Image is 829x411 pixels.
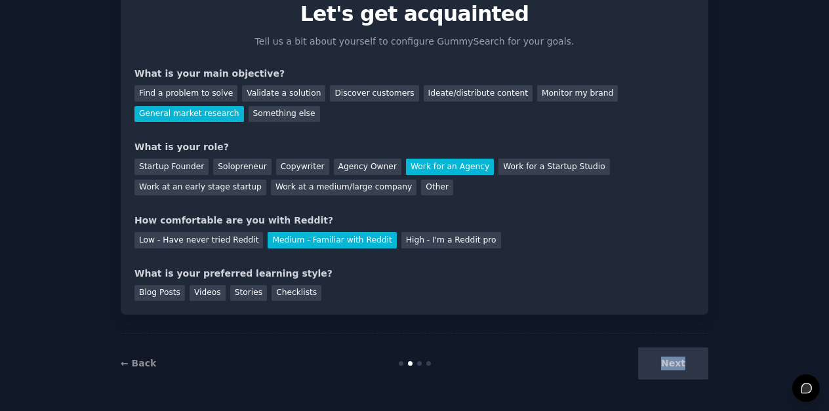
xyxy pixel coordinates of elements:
[121,358,156,368] a: ← Back
[213,159,271,175] div: Solopreneur
[134,285,185,302] div: Blog Posts
[134,3,695,26] p: Let's get acquainted
[230,285,267,302] div: Stories
[249,106,320,123] div: Something else
[276,159,329,175] div: Copywriter
[134,267,695,281] div: What is your preferred learning style?
[268,232,396,248] div: Medium - Familiar with Reddit
[537,85,618,102] div: Monitor my brand
[330,85,418,102] div: Discover customers
[242,85,325,102] div: Validate a solution
[424,85,533,102] div: Ideate/distribute content
[190,285,226,302] div: Videos
[134,67,695,81] div: What is your main objective?
[401,232,501,248] div: High - I'm a Reddit pro
[134,106,244,123] div: General market research
[134,85,237,102] div: Find a problem to solve
[421,180,453,196] div: Other
[134,232,263,248] div: Low - Have never tried Reddit
[134,140,695,154] div: What is your role?
[134,180,266,196] div: Work at an early stage startup
[134,159,209,175] div: Startup Founder
[272,285,321,302] div: Checklists
[498,159,609,175] div: Work for a Startup Studio
[134,214,695,227] div: How comfortable are you with Reddit?
[271,180,416,196] div: Work at a medium/large company
[334,159,401,175] div: Agency Owner
[406,159,494,175] div: Work for an Agency
[249,35,580,49] p: Tell us a bit about yourself to configure GummySearch for your goals.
